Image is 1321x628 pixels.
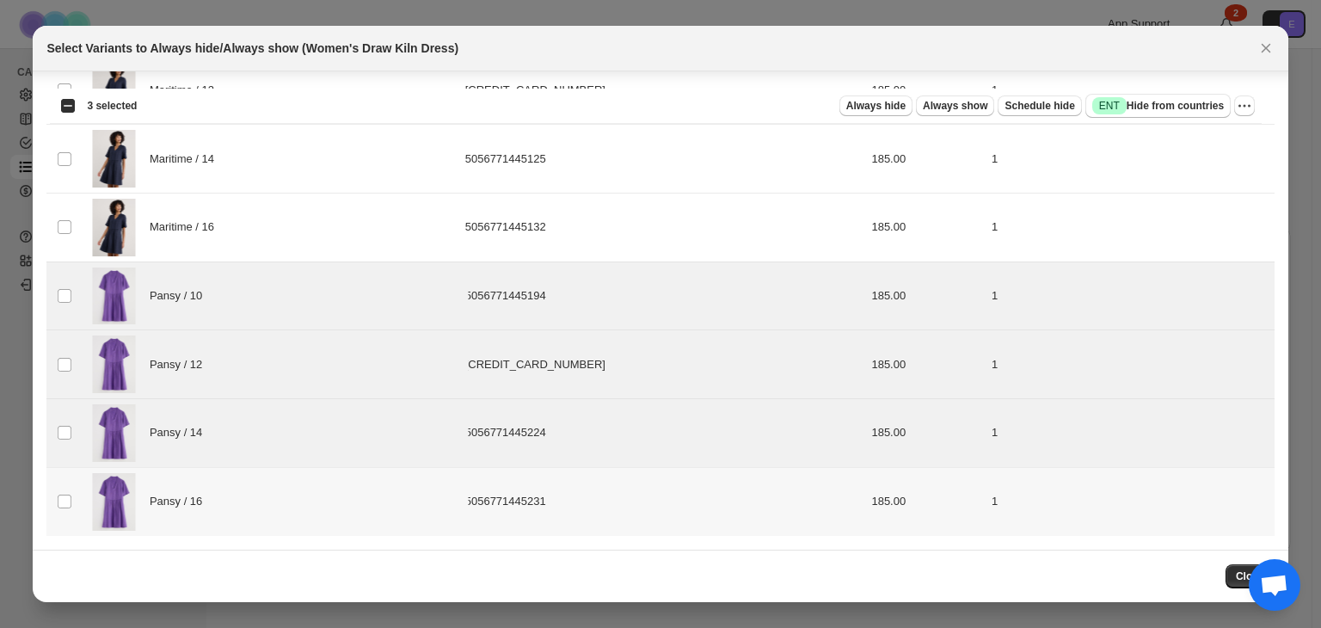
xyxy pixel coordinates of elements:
[1236,570,1264,583] span: Close
[986,262,1275,330] td: 1
[46,40,458,57] h2: Select Variants to Always hide/Always show (Women's Draw Kiln Dress)
[93,268,136,325] img: Draw-Kiln-Dress-Pansy-purple-linen-dress-seasalt-cornwall.jpg
[998,95,1081,116] button: Schedule hide
[150,219,224,236] span: Maritime / 16
[839,95,912,116] button: Always hide
[1234,95,1255,116] button: More actions
[1226,564,1275,588] button: Close
[866,330,986,399] td: 185.00
[460,467,867,535] td: 5056771445231
[986,467,1275,535] td: 1
[866,125,986,194] td: 185.00
[150,493,212,510] span: Pansy / 16
[1254,36,1278,60] button: Close
[866,399,986,468] td: 185.00
[93,404,136,462] img: Draw-Kiln-Dress-Pansy-purple-linen-dress-seasalt-cornwall.jpg
[1005,99,1074,113] span: Schedule hide
[866,194,986,262] td: 185.00
[866,262,986,330] td: 185.00
[986,194,1275,262] td: 1
[846,99,906,113] span: Always hide
[93,336,136,393] img: Draw-Kiln-Dress-Pansy-purple-linen-dress-seasalt-cornwall.jpg
[460,194,867,262] td: 5056771445132
[1092,97,1224,114] span: Hide from countries
[460,399,867,468] td: 5056771445224
[150,287,212,305] span: Pansy / 10
[866,467,986,535] td: 185.00
[93,473,136,531] img: Draw-Kiln-Dress-Pansy-purple-linen-dress-seasalt-cornwall.jpg
[460,125,867,194] td: 5056771445125
[986,125,1275,194] td: 1
[150,151,224,168] span: Maritime / 14
[150,82,224,99] span: Maritime / 12
[986,330,1275,399] td: 1
[150,424,212,441] span: Pansy / 14
[1249,559,1300,611] a: Open chat
[460,330,867,399] td: [CREDIT_CARD_NUMBER]
[916,95,994,116] button: Always show
[1085,94,1231,118] button: SuccessENTHide from countries
[150,356,212,373] span: Pansy / 12
[923,99,987,113] span: Always show
[93,199,136,256] img: Draw-Kiln-Dress-Maritime-blue-womens-linen-dress.jpg
[1099,99,1120,113] span: ENT
[460,262,867,330] td: 5056771445194
[93,130,136,188] img: Draw-Kiln-Dress-Maritime-blue-womens-linen-dress.jpg
[87,99,137,113] span: 3 selected
[986,399,1275,468] td: 1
